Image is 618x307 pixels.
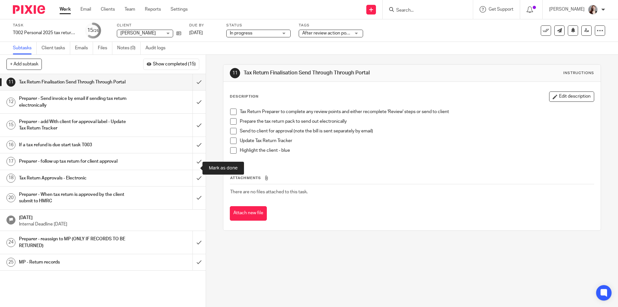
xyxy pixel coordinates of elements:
h1: Preparer - follow up tax return for client approval [19,157,130,166]
button: Show completed (15) [143,59,199,70]
div: 16 [6,140,15,149]
p: Tax Return Preparer to complete any review points and either recomplete 'Review' steps or send to... [240,109,594,115]
span: [DATE] [189,31,203,35]
h1: [DATE] [19,213,199,221]
span: Get Support [489,7,513,12]
a: Team [125,6,135,13]
span: In progress [230,31,252,35]
div: Instructions [563,71,594,76]
label: Client [117,23,181,28]
a: Settings [171,6,188,13]
label: Due by [189,23,218,28]
div: T002 Personal 2025 tax return (non recurring) [13,30,77,36]
button: Edit description [549,91,594,102]
button: Attach new file [230,206,267,221]
a: Reports [145,6,161,13]
a: Work [60,6,71,13]
div: 20 [6,193,15,202]
div: 24 [6,238,15,247]
span: After review action points [302,31,354,35]
span: Attachments [230,176,261,180]
label: Tags [299,23,363,28]
a: Files [98,42,112,54]
button: + Add subtask [6,59,42,70]
a: Subtasks [13,42,37,54]
h1: Preparer - reassign to MP (ONLY IF RECORDS TO BE RETURNED) [19,234,130,251]
h1: If a tax refund is due start task T003 [19,140,130,150]
label: Status [226,23,291,28]
p: [PERSON_NAME] [549,6,585,13]
span: There are no files attached to this task. [230,190,308,194]
div: 25 [6,258,15,267]
p: Send to client for approval (note the bill is sent separately by email) [240,128,594,134]
p: Description [230,94,258,99]
a: Clients [101,6,115,13]
p: Internal Deadline [DATE] [19,221,199,227]
h1: Preparer - When tax return is approved by the client submit to HMRC [19,190,130,206]
div: 11 [6,78,15,87]
div: 12 [6,98,15,107]
span: [PERSON_NAME] [120,31,156,35]
a: Audit logs [145,42,170,54]
p: Highlight the client - blue [240,147,594,154]
h1: Tax Return Finalisation Send Through Through Portal [19,77,130,87]
div: 17 [6,157,15,166]
div: 15 [6,120,15,130]
img: High%20Res%20Andrew%20Price%20Accountants%20_Poppy%20Jakes%20Photography-3%20-%20Copy.jpg [588,5,598,15]
h1: Tax Return Finalisation Send Through Through Portal [244,70,426,76]
a: Notes (0) [117,42,141,54]
div: 11 [230,68,240,78]
div: 15 [87,27,99,34]
h1: Tax Return Approvals - Electronic [19,173,130,183]
small: /25 [93,29,99,33]
h1: Preparer - Send invoice by email if sending tax return electronically [19,94,130,110]
span: Show completed (15) [153,62,196,67]
h1: Preparer - add With client for approval label - Update Tax Return Tracker [19,117,130,133]
h1: MP - Return records [19,257,130,267]
p: Prepare the tax return pack to send out electronically [240,118,594,125]
a: Email [80,6,91,13]
a: Emails [75,42,93,54]
p: Update Tax Return Tracker [240,138,594,144]
label: Task [13,23,77,28]
input: Search [396,8,454,14]
a: Client tasks [42,42,70,54]
img: Pixie [13,5,45,14]
div: 18 [6,174,15,183]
